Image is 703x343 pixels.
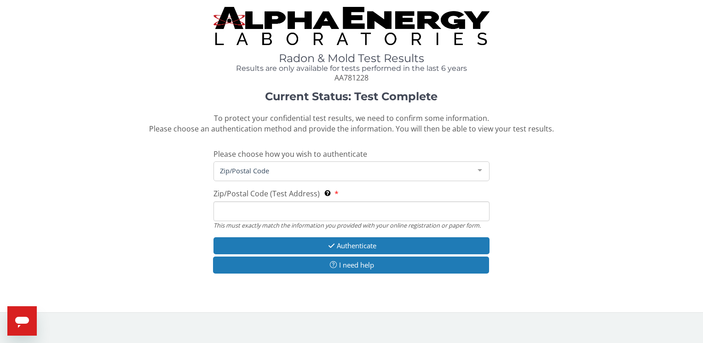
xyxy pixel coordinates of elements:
span: AA781228 [334,73,369,83]
button: Authenticate [213,237,489,254]
button: I need help [213,257,489,274]
div: This must exactly match the information you provided with your online registration or paper form. [213,221,489,229]
span: Please choose how you wish to authenticate [213,149,367,159]
iframe: Button to launch messaging window, conversation in progress [7,306,37,336]
span: Zip/Postal Code [218,166,470,176]
h1: Radon & Mold Test Results [213,52,489,64]
span: To protect your confidential test results, we need to confirm some information. Please choose an ... [149,113,554,134]
img: TightCrop.jpg [213,7,489,45]
h4: Results are only available for tests performed in the last 6 years [213,64,489,73]
span: Zip/Postal Code (Test Address) [213,189,320,199]
strong: Current Status: Test Complete [265,90,438,103]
